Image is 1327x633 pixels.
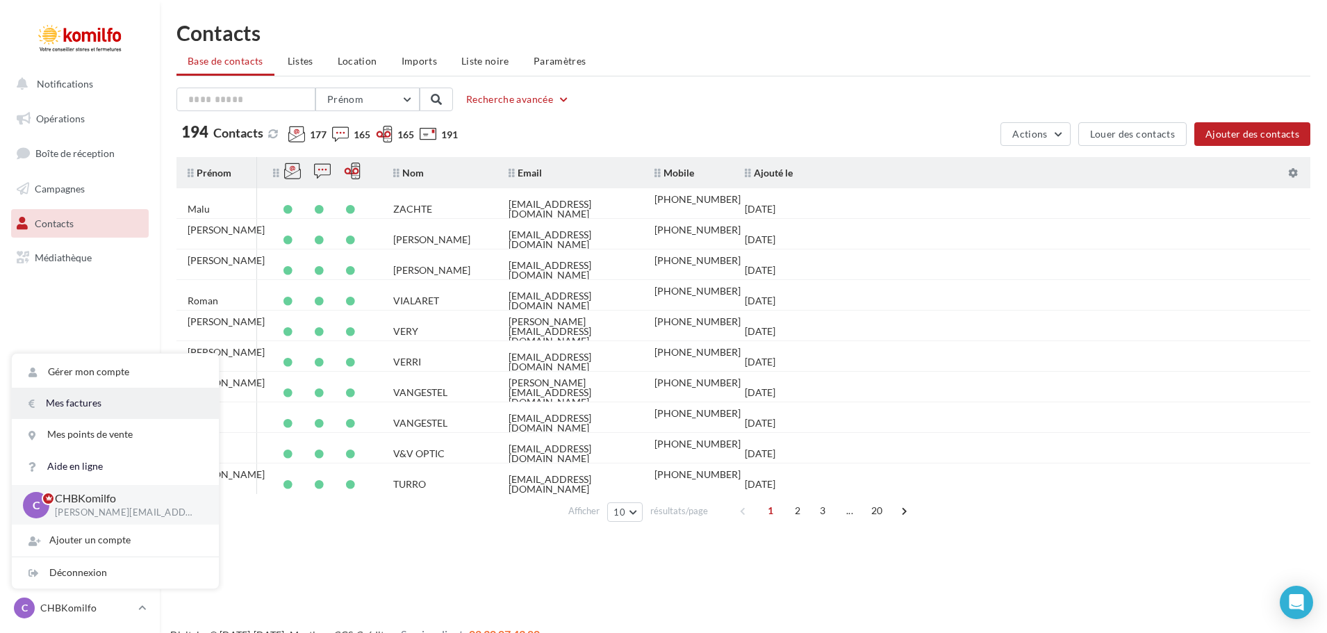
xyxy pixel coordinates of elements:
[188,347,265,357] div: [PERSON_NAME]
[188,317,265,327] div: [PERSON_NAME]
[12,557,219,589] div: Déconnexion
[1280,586,1313,619] div: Open Intercom Messenger
[509,352,632,372] div: [EMAIL_ADDRESS][DOMAIN_NAME]
[55,491,197,507] p: CHBKomilfo
[35,252,92,263] span: Médiathèque
[1000,122,1070,146] button: Actions
[33,497,40,513] span: C
[188,470,265,479] div: [PERSON_NAME]
[393,327,418,336] div: VERY
[35,183,85,195] span: Campagnes
[745,235,775,245] div: [DATE]
[509,475,632,494] div: [EMAIL_ADDRESS][DOMAIN_NAME]
[654,286,741,296] div: [PHONE_NUMBER]
[654,378,741,388] div: [PHONE_NUMBER]
[509,378,632,407] div: [PERSON_NAME][EMAIL_ADDRESS][DOMAIN_NAME]
[36,113,85,124] span: Opérations
[12,451,219,482] a: Aide en ligne
[534,55,586,67] span: Paramètres
[315,88,420,111] button: Prénom
[509,317,632,346] div: [PERSON_NAME][EMAIL_ADDRESS][DOMAIN_NAME]
[654,409,741,418] div: [PHONE_NUMBER]
[745,418,775,428] div: [DATE]
[654,347,741,357] div: [PHONE_NUMBER]
[12,388,219,419] a: Mes factures
[188,225,265,235] div: [PERSON_NAME]
[759,500,782,522] span: 1
[397,128,414,142] span: 165
[654,195,741,204] div: [PHONE_NUMBER]
[650,504,708,518] span: résultats/page
[745,167,793,179] span: Ajouté le
[509,413,632,433] div: [EMAIL_ADDRESS][DOMAIN_NAME]
[654,439,741,449] div: [PHONE_NUMBER]
[8,209,151,238] a: Contacts
[745,449,775,459] div: [DATE]
[35,217,74,229] span: Contacts
[654,256,741,265] div: [PHONE_NUMBER]
[354,128,370,142] span: 165
[176,22,1310,43] h1: Contacts
[1012,128,1047,140] span: Actions
[509,261,632,280] div: [EMAIL_ADDRESS][DOMAIN_NAME]
[8,69,146,99] button: Notifications
[461,55,509,67] span: Liste noire
[55,507,197,519] p: [PERSON_NAME][EMAIL_ADDRESS][DOMAIN_NAME]
[8,104,151,133] a: Opérations
[654,470,741,479] div: [PHONE_NUMBER]
[745,388,775,397] div: [DATE]
[12,419,219,450] a: Mes points de vente
[8,243,151,272] a: Médiathèque
[393,235,470,245] div: [PERSON_NAME]
[393,449,445,459] div: V&V OPTIC
[745,327,775,336] div: [DATE]
[310,128,327,142] span: 177
[393,418,447,428] div: VANGESTEL
[866,500,889,522] span: 20
[8,138,151,168] a: Boîte de réception
[393,167,424,179] span: Nom
[188,167,231,179] span: Prénom
[12,356,219,388] a: Gérer mon compte
[509,199,632,219] div: [EMAIL_ADDRESS][DOMAIN_NAME]
[745,265,775,275] div: [DATE]
[288,55,313,67] span: Listes
[8,174,151,204] a: Campagnes
[12,525,219,556] div: Ajouter un compte
[327,93,363,105] span: Prénom
[509,230,632,249] div: [EMAIL_ADDRESS][DOMAIN_NAME]
[188,256,265,265] div: [PERSON_NAME]
[745,296,775,306] div: [DATE]
[654,317,741,327] div: [PHONE_NUMBER]
[745,204,775,214] div: [DATE]
[402,55,437,67] span: Imports
[393,479,426,489] div: TURRO
[213,125,263,140] span: Contacts
[745,357,775,367] div: [DATE]
[35,147,115,159] span: Boîte de réception
[40,601,133,615] p: CHBKomilfo
[393,296,439,306] div: VIALARET
[509,167,542,179] span: Email
[607,502,643,522] button: 10
[613,507,625,518] span: 10
[37,78,93,90] span: Notifications
[509,291,632,311] div: [EMAIL_ADDRESS][DOMAIN_NAME]
[11,595,149,621] a: C CHBKomilfo
[654,225,741,235] div: [PHONE_NUMBER]
[1194,122,1310,146] button: Ajouter des contacts
[811,500,834,522] span: 3
[839,500,861,522] span: ...
[181,124,208,140] span: 194
[393,265,470,275] div: [PERSON_NAME]
[393,204,432,214] div: ZACHTE
[461,91,575,108] button: Recherche avancée
[509,444,632,463] div: [EMAIL_ADDRESS][DOMAIN_NAME]
[22,601,28,615] span: C
[188,204,210,214] div: Malu
[393,388,447,397] div: VANGESTEL
[393,357,421,367] div: VERRI
[441,128,458,142] span: 191
[188,378,265,388] div: [PERSON_NAME]
[786,500,809,522] span: 2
